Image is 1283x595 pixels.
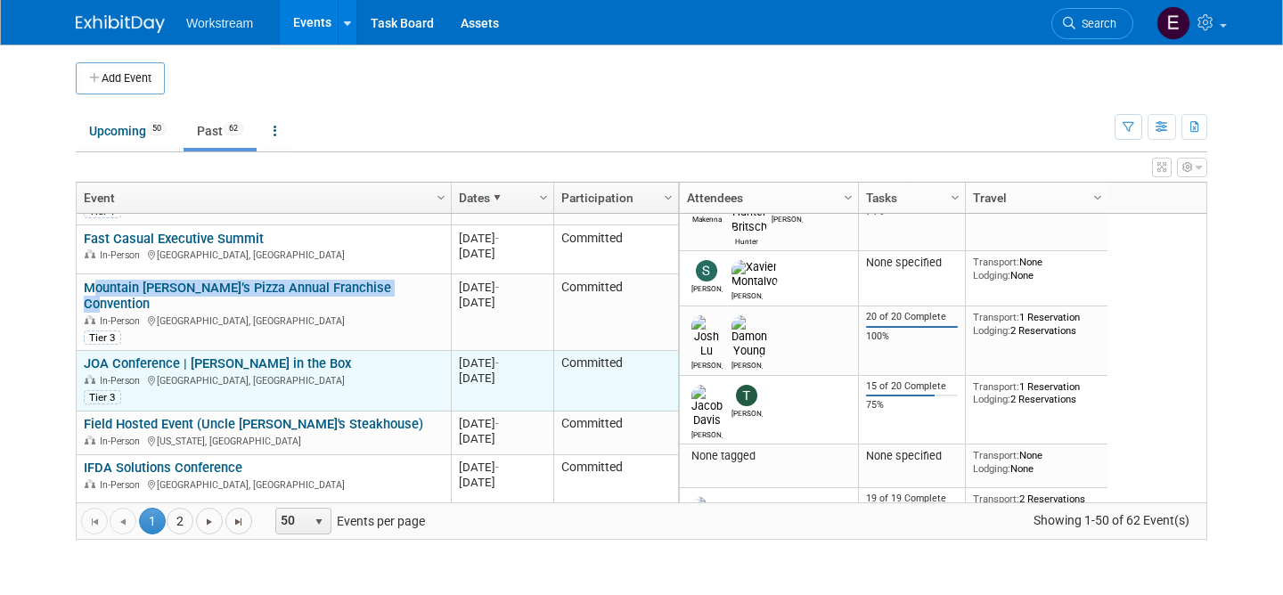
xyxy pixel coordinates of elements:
div: Dwight Smith [772,212,803,224]
span: Transport: [973,380,1019,393]
img: Jacob Davis [691,385,723,428]
img: Matthew Conover [691,497,735,540]
img: ExhibitDay [76,15,165,33]
div: [DATE] [459,231,545,246]
img: In-Person Event [85,436,95,444]
img: Damon Young [731,315,767,358]
td: Committed [553,351,678,412]
a: JOA Conference | [PERSON_NAME] in the Box [84,355,351,371]
a: Column Settings [659,183,679,209]
a: Column Settings [839,183,859,209]
div: 75% [866,399,959,412]
div: [GEOGRAPHIC_DATA], [GEOGRAPHIC_DATA] [84,477,443,492]
a: Fast Casual Executive Summit [84,231,264,247]
a: Travel [973,183,1096,213]
span: Column Settings [1091,191,1105,205]
a: Column Settings [946,183,966,209]
div: [DATE] [459,431,545,446]
span: In-Person [100,375,145,387]
span: Column Settings [434,191,448,205]
td: Committed [553,225,678,274]
a: Field Hosted Event (Uncle [PERSON_NAME]'s Steakhouse) [84,416,423,432]
span: Search [1075,17,1116,30]
a: Event [84,183,439,213]
div: 20 of 20 Complete [866,311,959,323]
img: Sarah Chan [696,260,717,281]
span: Lodging: [973,393,1010,405]
span: In-Person [100,315,145,327]
a: Column Settings [1089,183,1108,209]
a: Dates [459,183,542,213]
div: [DATE] [459,355,545,371]
div: None specified [866,449,959,463]
td: Committed [553,455,678,504]
span: select [312,515,326,529]
a: IFDA Solutions Conference [84,460,242,476]
div: 100% [866,330,959,343]
div: 2 Reservations 2 Reservations [973,493,1101,518]
div: [GEOGRAPHIC_DATA], [GEOGRAPHIC_DATA] [84,247,443,262]
div: [US_STATE], [GEOGRAPHIC_DATA] [84,433,443,448]
span: Column Settings [661,191,675,205]
span: - [495,461,499,474]
span: 62 [224,122,243,135]
div: Josh Lu [691,358,723,370]
div: [GEOGRAPHIC_DATA], [GEOGRAPHIC_DATA] [84,372,443,387]
span: Column Settings [536,191,551,205]
img: In-Person Event [85,479,95,488]
div: Sarah Chan [691,281,723,293]
a: Attendees [687,183,846,213]
span: Go to the first page [87,515,102,529]
span: In-Person [100,436,145,447]
span: In-Person [100,249,145,261]
img: Ellie Mirman [1156,6,1190,40]
a: Upcoming50 [76,114,180,148]
div: [DATE] [459,371,545,386]
a: 2 [167,508,193,534]
span: - [495,281,499,294]
div: [GEOGRAPHIC_DATA], [GEOGRAPHIC_DATA] [84,313,443,328]
span: - [495,417,499,430]
td: Committed [553,274,678,351]
span: Events per page [253,508,443,534]
div: Xavier Montalvo [731,289,763,300]
span: Go to the last page [232,515,246,529]
span: - [495,356,499,370]
span: Lodging: [973,324,1010,337]
div: [DATE] [459,416,545,431]
span: 50 [147,122,167,135]
span: Column Settings [948,191,962,205]
a: Mountain [PERSON_NAME]’s Pizza Annual Franchise Convention [84,280,391,313]
div: [DATE] [459,475,545,490]
span: Workstream [186,16,253,30]
div: [DATE] [459,460,545,475]
span: Go to the next page [202,515,217,529]
button: Add Event [76,62,165,94]
span: Go to the previous page [116,515,130,529]
a: Past62 [184,114,257,148]
td: Committed [553,412,678,455]
span: Column Settings [841,191,855,205]
div: [DATE] [459,295,545,310]
img: In-Person Event [85,315,95,324]
div: Damon Young [731,358,763,370]
div: 1 Reservation 2 Reservations [973,311,1101,337]
div: Hunter Britsch [731,234,763,246]
span: 1 [139,508,166,534]
span: Lodging: [973,462,1010,475]
div: Tier 3 [84,390,121,404]
a: Tasks [866,183,953,213]
a: Column Settings [432,183,452,209]
div: Makenna Clark [691,212,723,224]
div: 15 of 20 Complete [866,380,959,393]
a: Go to the last page [225,508,252,534]
img: In-Person Event [85,375,95,384]
div: [DATE] [459,280,545,295]
img: Josh Lu [691,315,723,358]
a: Go to the next page [196,508,223,534]
div: [DATE] [459,246,545,261]
div: None tagged [687,449,852,463]
div: Jacob Davis [691,428,723,439]
img: Tanner Michaelis [736,385,757,406]
a: Go to the first page [81,508,108,534]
